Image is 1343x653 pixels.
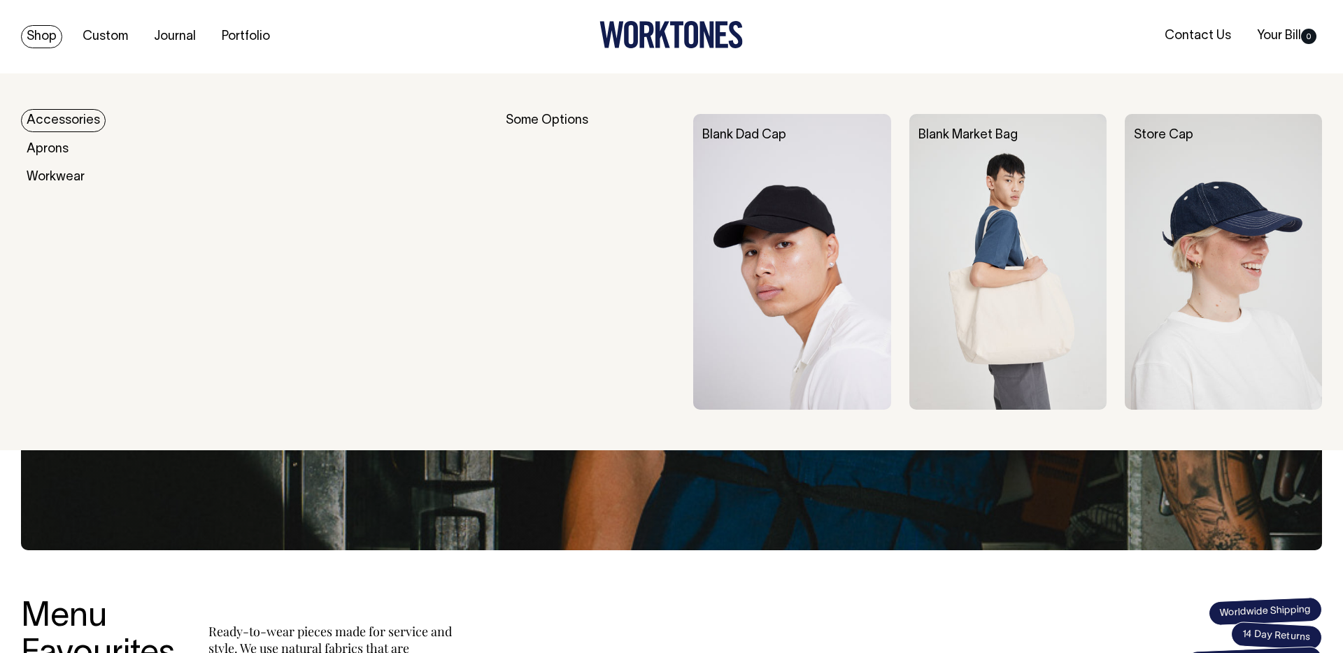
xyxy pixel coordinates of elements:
[21,138,74,161] a: Aprons
[21,109,106,132] a: Accessories
[1159,24,1237,48] a: Contact Us
[1301,29,1316,44] span: 0
[77,25,134,48] a: Custom
[21,25,62,48] a: Shop
[1125,114,1322,410] img: Store Cap
[216,25,276,48] a: Portfolio
[148,25,201,48] a: Journal
[21,166,90,189] a: Workwear
[1134,129,1193,141] a: Store Cap
[693,114,890,410] img: Blank Dad Cap
[1251,24,1322,48] a: Your Bill0
[1208,596,1322,626] span: Worldwide Shipping
[1230,622,1323,651] span: 14 Day Returns
[918,129,1018,141] a: Blank Market Bag
[702,129,786,141] a: Blank Dad Cap
[909,114,1107,410] img: Blank Market Bag
[506,114,675,410] div: Some Options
